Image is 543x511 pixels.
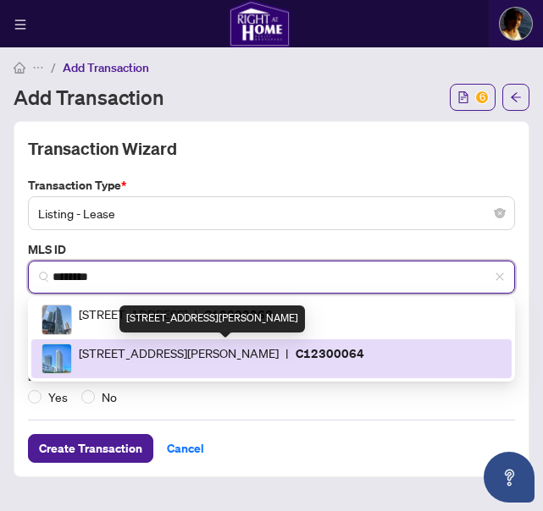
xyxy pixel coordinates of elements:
[63,60,149,75] span: Add Transaction
[510,91,522,103] span: arrow-left
[28,434,153,463] button: Create Transaction
[14,62,25,74] span: home
[38,197,505,229] span: Listing - Lease
[28,240,515,259] label: MLS ID
[457,91,469,103] span: file-text
[79,305,187,335] span: [STREET_ADDRESS]
[194,305,197,335] span: |
[39,435,142,462] span: Create Transaction
[479,91,485,103] span: 6
[495,208,505,218] span: close-circle
[42,387,75,406] span: Yes
[484,452,535,503] button: Open asap
[296,343,364,374] p: C12300064
[14,19,26,30] span: menu
[495,272,505,282] span: close
[95,387,124,406] span: No
[79,343,279,374] span: [STREET_ADDRESS][PERSON_NAME]
[476,91,488,103] sup: 6
[153,434,218,463] button: Cancel
[32,62,44,74] span: ellipsis
[14,84,164,111] h1: Add Transaction
[39,272,49,282] img: search_icon
[42,344,71,373] img: IMG-C12300064_1.jpg
[42,305,71,334] img: IMG-C12300063_1.jpg
[28,135,177,162] h2: Transaction Wizard
[51,58,56,77] li: /
[285,343,289,374] span: |
[119,305,305,332] div: [STREET_ADDRESS][PERSON_NAME]
[500,8,532,40] img: Profile Icon
[450,84,496,111] button: 6
[167,435,204,462] span: Cancel
[28,176,515,195] label: Transaction Type
[204,305,273,335] p: C12300063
